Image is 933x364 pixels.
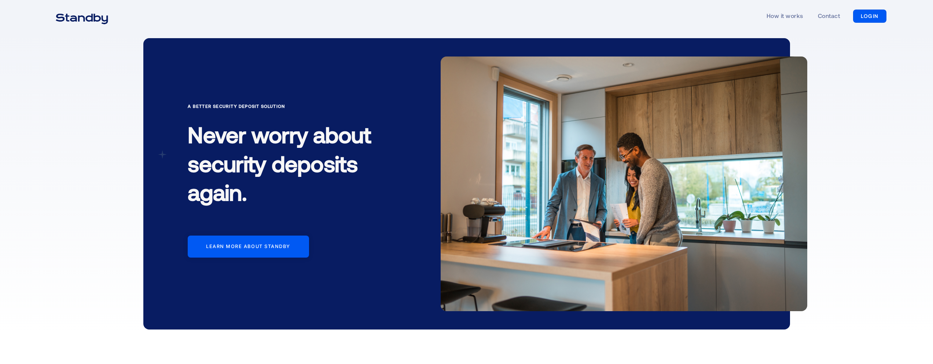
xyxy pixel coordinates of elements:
a: LOGIN [853,10,886,23]
div: Learn more about standby [206,244,290,250]
div: A Better Security Deposit Solution [188,102,393,110]
h1: Never worry about security deposits again. [188,114,393,218]
a: home [47,9,117,23]
a: Learn more about standby [188,236,309,258]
